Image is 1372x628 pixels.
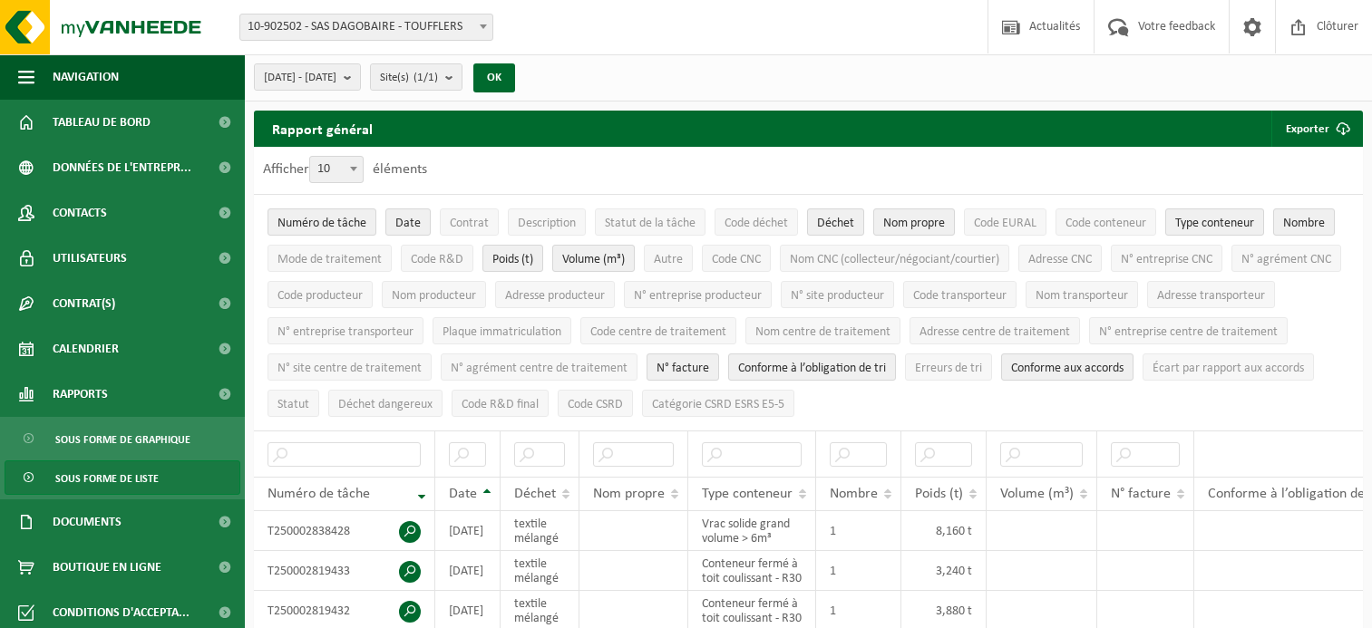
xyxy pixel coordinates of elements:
button: N° entreprise centre de traitementN° entreprise centre de traitement: Activate to sort [1089,317,1288,344]
button: Code R&DCode R&amp;D: Activate to sort [401,245,473,272]
span: Code CSRD [568,398,623,411]
button: Nom propreNom propre: Activate to sort [873,208,955,236]
span: 10 [309,156,364,183]
span: [DATE] - [DATE] [264,64,336,92]
button: Nom CNC (collecteur/négociant/courtier)Nom CNC (collecteur/négociant/courtier): Activate to sort [780,245,1009,272]
span: Déchet [514,487,556,501]
button: Adresse transporteurAdresse transporteur: Activate to sort [1147,281,1275,308]
h2: Rapport général [254,111,391,147]
span: Documents [53,499,122,545]
span: N° site producteur [791,289,884,303]
span: Adresse transporteur [1157,289,1265,303]
span: Adresse centre de traitement [920,325,1070,339]
span: Code conteneur [1065,217,1146,230]
span: Adresse producteur [505,289,605,303]
span: Utilisateurs [53,236,127,281]
button: NombreNombre: Activate to sort [1273,208,1335,236]
button: OK [473,63,515,92]
button: N° site producteurN° site producteur : Activate to sort [781,281,894,308]
button: Poids (t)Poids (t): Activate to sort [482,245,543,272]
span: Écart par rapport aux accords [1153,362,1304,375]
span: Poids (t) [492,253,533,266]
span: Sous forme de graphique [55,422,190,457]
td: [DATE] [435,551,501,591]
button: Conforme aux accords : Activate to sort [1001,353,1134,381]
td: 1 [816,511,901,551]
button: Nom transporteurNom transporteur: Activate to sort [1026,281,1138,308]
span: 10 [310,157,363,182]
span: N° facture [1111,487,1171,501]
button: Code centre de traitementCode centre de traitement: Activate to sort [580,317,736,344]
button: Code CSRDCode CSRD: Activate to sort [558,390,633,417]
button: AutreAutre: Activate to sort [644,245,693,272]
span: Code transporteur [913,289,1007,303]
button: Nom producteurNom producteur: Activate to sort [382,281,486,308]
button: Code transporteurCode transporteur: Activate to sort [903,281,1017,308]
button: Mode de traitementMode de traitement: Activate to sort [268,245,392,272]
button: DateDate: Activate to sort [385,208,431,236]
span: N° facture [657,362,709,375]
span: 10-902502 - SAS DAGOBAIRE - TOUFFLERS [240,14,492,40]
button: Erreurs de triErreurs de tri: Activate to sort [905,353,992,381]
button: N° entreprise producteurN° entreprise producteur: Activate to sort [624,281,772,308]
button: StatutStatut: Activate to sort [268,390,319,417]
span: Déchet [817,217,854,230]
span: Code CNC [712,253,761,266]
span: N° entreprise centre de traitement [1099,325,1278,339]
span: Nombre [830,487,878,501]
span: Contacts [53,190,107,236]
span: N° site centre de traitement [277,362,422,375]
button: N° site centre de traitementN° site centre de traitement: Activate to sort [268,353,432,381]
button: Code R&D finalCode R&amp;D final: Activate to sort [452,390,549,417]
span: N° agrément centre de traitement [451,362,628,375]
button: Site(s)(1/1) [370,63,462,91]
span: Plaque immatriculation [443,325,561,339]
span: Calendrier [53,326,119,372]
button: Code EURALCode EURAL: Activate to sort [964,208,1046,236]
span: Autre [654,253,683,266]
button: Déchet dangereux : Activate to sort [328,390,443,417]
span: Statut [277,398,309,411]
button: Plaque immatriculationPlaque immatriculation: Activate to sort [433,317,571,344]
span: Nombre [1283,217,1325,230]
span: Poids (t) [915,487,963,501]
span: Navigation [53,54,119,100]
button: Adresse centre de traitementAdresse centre de traitement: Activate to sort [910,317,1080,344]
button: Conforme à l’obligation de tri : Activate to sort [728,353,896,381]
td: 3,240 t [901,551,987,591]
td: 1 [816,551,901,591]
button: ContratContrat: Activate to sort [440,208,499,236]
span: Adresse CNC [1028,253,1092,266]
span: Volume (m³) [562,253,625,266]
span: N° entreprise CNC [1121,253,1212,266]
span: Nom propre [883,217,945,230]
button: Volume (m³)Volume (m³): Activate to sort [552,245,635,272]
span: Type conteneur [1175,217,1254,230]
td: textile mélangé [501,551,579,591]
span: Statut de la tâche [605,217,696,230]
td: T250002819433 [254,551,435,591]
button: Code producteurCode producteur: Activate to sort [268,281,373,308]
td: T250002838428 [254,511,435,551]
span: Nom propre [593,487,665,501]
label: Afficher éléments [263,162,427,177]
button: Exporter [1271,111,1361,147]
button: Nom centre de traitementNom centre de traitement: Activate to sort [745,317,900,344]
span: Nom CNC (collecteur/négociant/courtier) [790,253,999,266]
count: (1/1) [414,72,438,83]
button: Statut de la tâcheStatut de la tâche: Activate to sort [595,208,705,236]
span: Type conteneur [702,487,793,501]
span: Sous forme de liste [55,461,159,496]
span: Catégorie CSRD ESRS E5-5 [652,398,784,411]
button: [DATE] - [DATE] [254,63,361,91]
button: Adresse CNCAdresse CNC: Activate to sort [1018,245,1102,272]
button: Code CNCCode CNC: Activate to sort [702,245,771,272]
span: Données de l'entrepr... [53,145,191,190]
span: N° entreprise producteur [634,289,762,303]
button: DéchetDéchet: Activate to sort [807,208,864,236]
span: Code déchet [725,217,788,230]
span: Mode de traitement [277,253,382,266]
span: Contrat [450,217,489,230]
a: Sous forme de liste [5,460,240,495]
span: Déchet dangereux [338,398,433,411]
